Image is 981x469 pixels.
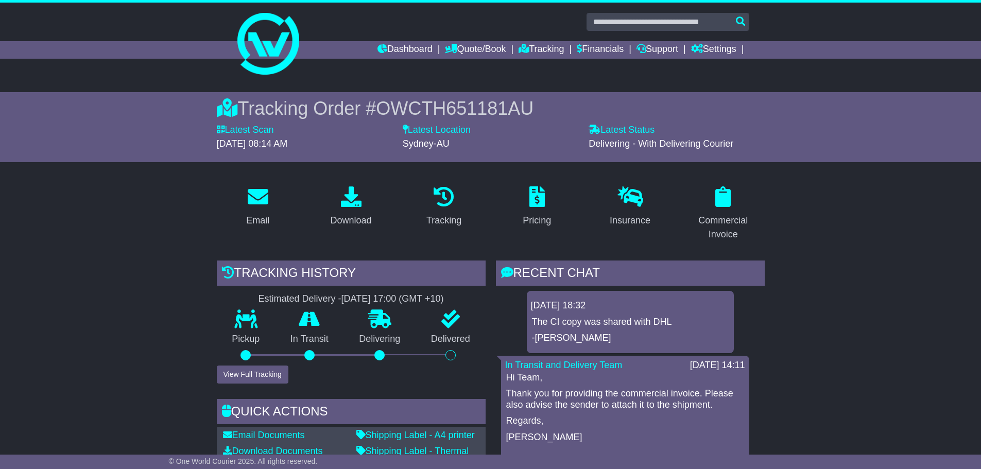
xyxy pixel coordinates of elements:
[589,138,733,149] span: Delivering - With Delivering Courier
[416,334,486,345] p: Delivered
[403,138,450,149] span: Sydney-AU
[445,41,506,59] a: Quote/Book
[610,214,650,228] div: Insurance
[532,333,729,344] p: -[PERSON_NAME]
[217,293,486,305] div: Estimated Delivery -
[330,214,371,228] div: Download
[403,125,471,136] label: Latest Location
[506,415,744,427] p: Regards,
[323,183,378,231] a: Download
[217,366,288,384] button: View Full Tracking
[217,97,765,119] div: Tracking Order #
[275,334,344,345] p: In Transit
[589,125,655,136] label: Latest Status
[577,41,624,59] a: Financials
[223,446,323,456] a: Download Documents
[532,317,729,328] p: The CI copy was shared with DHL
[217,260,486,288] div: Tracking history
[691,41,736,59] a: Settings
[223,430,305,440] a: Email Documents
[682,183,765,245] a: Commercial Invoice
[169,457,318,465] span: © One World Courier 2025. All rights reserved.
[217,125,274,136] label: Latest Scan
[341,293,444,305] div: [DATE] 17:00 (GMT +10)
[516,183,558,231] a: Pricing
[506,432,744,443] p: [PERSON_NAME]
[344,334,416,345] p: Delivering
[519,41,564,59] a: Tracking
[506,388,744,410] p: Thank you for providing the commercial invoice. Please also advise the sender to attach it to the...
[239,183,276,231] a: Email
[356,430,475,440] a: Shipping Label - A4 printer
[523,214,551,228] div: Pricing
[636,41,678,59] a: Support
[689,214,758,241] div: Commercial Invoice
[217,138,288,149] span: [DATE] 08:14 AM
[690,360,745,371] div: [DATE] 14:11
[217,334,276,345] p: Pickup
[506,372,744,384] p: Hi Team,
[376,98,533,119] span: OWCTH651181AU
[505,360,623,370] a: In Transit and Delivery Team
[603,183,657,231] a: Insurance
[217,399,486,427] div: Quick Actions
[420,183,468,231] a: Tracking
[246,214,269,228] div: Email
[356,446,469,467] a: Shipping Label - Thermal printer
[426,214,461,228] div: Tracking
[496,260,765,288] div: RECENT CHAT
[531,300,730,311] div: [DATE] 18:32
[377,41,433,59] a: Dashboard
